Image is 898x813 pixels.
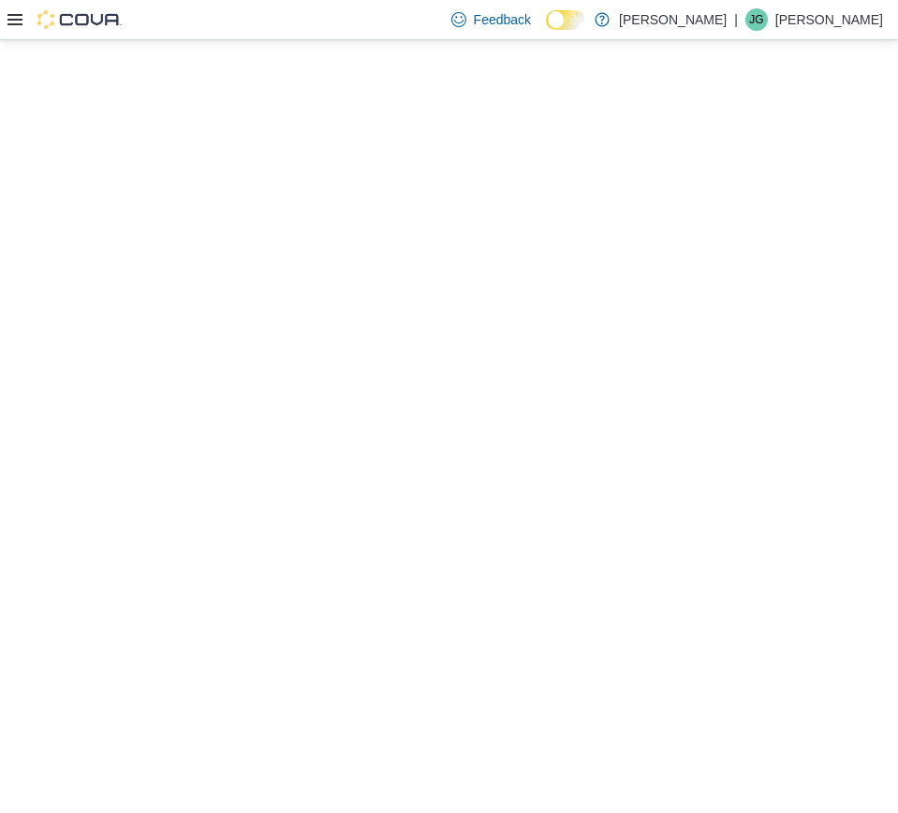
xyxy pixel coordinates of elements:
[749,8,763,31] span: JG
[734,8,738,31] p: |
[745,8,768,31] div: Jenn Gagne
[546,10,585,30] input: Dark Mode
[444,1,538,38] a: Feedback
[619,8,727,31] p: [PERSON_NAME]
[37,10,122,29] img: Cova
[775,8,883,31] p: [PERSON_NAME]
[546,30,547,31] span: Dark Mode
[474,10,531,29] span: Feedback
